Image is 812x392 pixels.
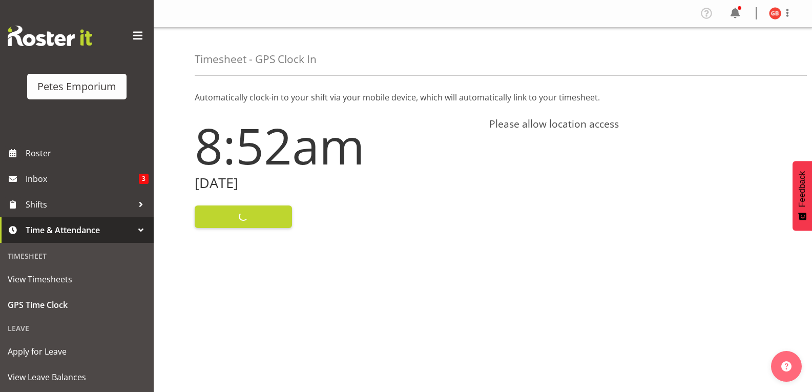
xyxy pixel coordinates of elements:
p: Automatically clock-in to your shift via your mobile device, which will automatically link to you... [195,91,771,104]
img: Rosterit website logo [8,26,92,46]
span: Time & Attendance [26,222,133,238]
div: Timesheet [3,245,151,266]
span: View Leave Balances [8,369,146,385]
span: Feedback [798,171,807,207]
img: help-xxl-2.png [781,361,792,372]
button: Feedback - Show survey [793,161,812,231]
span: GPS Time Clock [8,297,146,313]
span: Shifts [26,197,133,212]
a: View Timesheets [3,266,151,292]
span: Inbox [26,171,139,187]
h1: 8:52am [195,118,477,173]
span: 3 [139,174,149,184]
h2: [DATE] [195,175,477,191]
a: GPS Time Clock [3,292,151,318]
span: Apply for Leave [8,344,146,359]
h4: Please allow location access [489,118,772,130]
span: View Timesheets [8,272,146,287]
a: View Leave Balances [3,364,151,390]
img: gillian-byford11184.jpg [769,7,781,19]
div: Leave [3,318,151,339]
a: Apply for Leave [3,339,151,364]
span: Roster [26,146,149,161]
div: Petes Emporium [37,79,116,94]
h4: Timesheet - GPS Clock In [195,53,317,65]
